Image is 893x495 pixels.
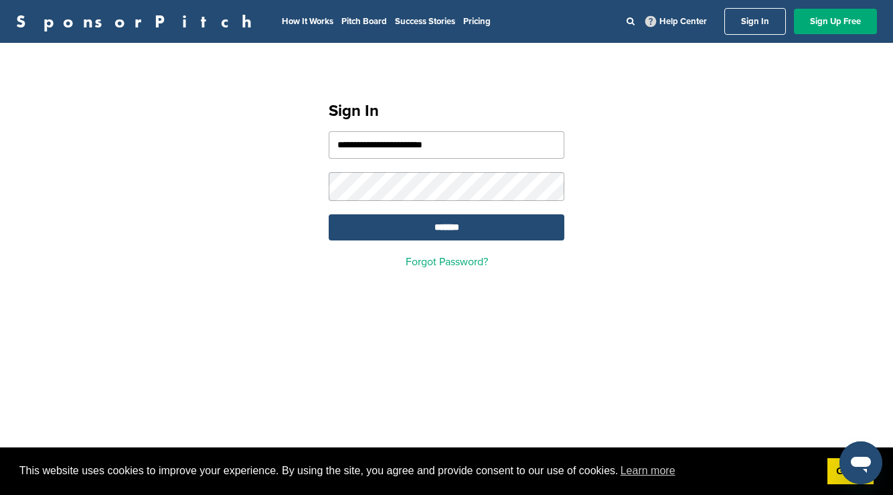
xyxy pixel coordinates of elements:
[16,13,260,30] a: SponsorPitch
[794,9,877,34] a: Sign Up Free
[282,16,333,27] a: How It Works
[724,8,786,35] a: Sign In
[329,99,564,123] h1: Sign In
[839,441,882,484] iframe: Button to launch messaging window
[619,461,677,481] a: learn more about cookies
[341,16,387,27] a: Pitch Board
[395,16,455,27] a: Success Stories
[406,255,488,269] a: Forgot Password?
[463,16,491,27] a: Pricing
[643,13,710,29] a: Help Center
[19,461,817,481] span: This website uses cookies to improve your experience. By using the site, you agree and provide co...
[827,458,874,485] a: dismiss cookie message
